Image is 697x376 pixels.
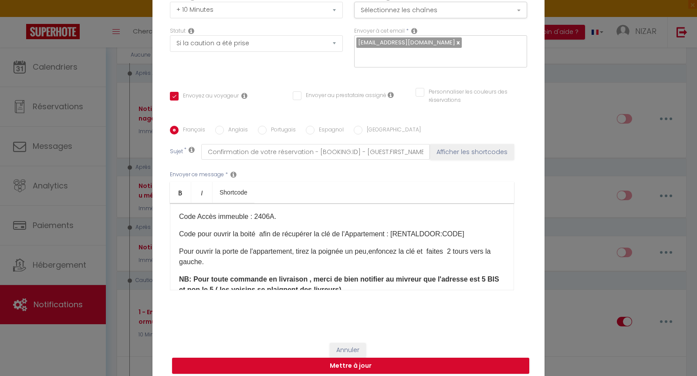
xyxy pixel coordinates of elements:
[354,2,527,18] button: Sélectionnez les chaînes
[191,182,213,203] a: Italic
[362,126,421,135] label: [GEOGRAPHIC_DATA]
[170,148,183,157] label: Sujet
[170,171,224,179] label: Envoyer ce message
[179,275,499,293] b: NB: Pour toute commande en livraison , merci de bien notifier au mivreur que l'adresse est 5 BIS ...
[267,126,296,135] label: Portugais
[330,343,366,358] button: Annuler
[170,182,191,203] a: Bold
[213,182,254,203] a: Shortcode
[224,126,248,135] label: Anglais
[179,229,505,239] p: Code pour ouvrir la boité afin de récupérer la clé de l'Appartement​ : [RENTALDOOR:CODE]​
[230,171,237,178] i: Message
[411,27,417,34] i: Recipient
[189,146,195,153] i: Subject
[188,27,194,34] i: Booking status
[172,358,529,374] button: Mettre à jour
[354,27,405,35] label: Envoyer à cet email
[179,274,505,295] p: ​
[358,38,455,47] span: [EMAIL_ADDRESS][DOMAIN_NAME]
[241,92,247,99] i: Envoyer au voyageur
[179,126,205,135] label: Français
[170,27,186,35] label: Statut
[388,91,394,98] i: Envoyer au prestataire si il est assigné
[179,246,505,267] p: Pour ouvrir la porte de l'appartement, tirez la poignée un peu,enfoncez la clé et faites 2 tours ...
[315,126,344,135] label: Espagnol
[430,144,514,160] button: Afficher les shortcodes
[179,211,505,222] p: Code Accès immeuble : 2406A. ​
